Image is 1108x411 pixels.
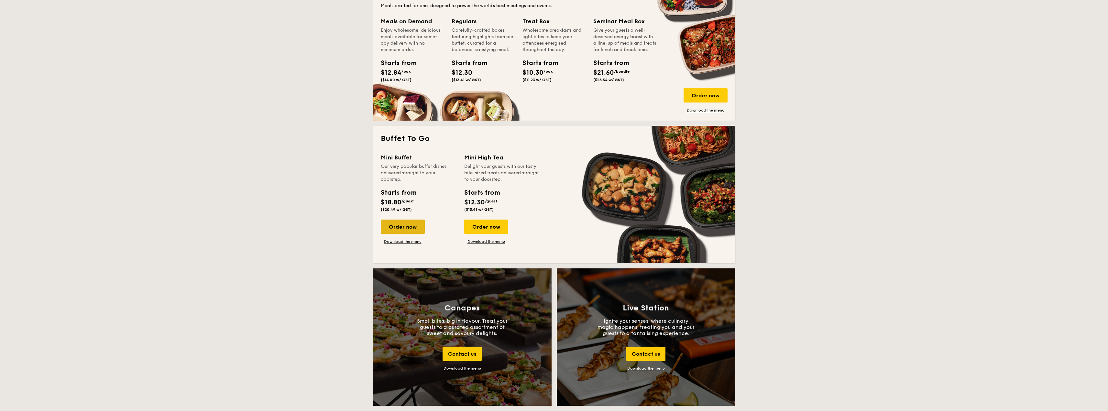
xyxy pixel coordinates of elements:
div: Meals on Demand [381,17,444,26]
a: Download the menu [464,239,508,244]
h3: Live Station [623,304,669,313]
a: Download the menu [381,239,425,244]
span: $21.60 [593,69,614,77]
span: /guest [401,199,414,203]
a: Download the menu [684,108,728,113]
span: $12.84 [381,69,401,77]
div: Treat Box [522,17,586,26]
span: /bundle [614,69,630,74]
div: Meals crafted for one, designed to power the world's best meetings and events. [381,3,728,9]
span: ($20.49 w/ GST) [381,207,412,212]
span: ($13.41 w/ GST) [464,207,494,212]
span: ($11.23 w/ GST) [522,78,552,82]
div: Carefully-crafted boxes featuring highlights from our buffet, curated for a balanced, satisfying ... [452,27,515,53]
span: ($13.41 w/ GST) [452,78,481,82]
p: Ignite your senses, where culinary magic happens, treating you and your guests to a tantalising e... [598,318,695,336]
div: Seminar Meal Box [593,17,656,26]
div: Contact us [443,347,482,361]
p: Small bites, big in flavour. Treat your guests to a curated assortment of sweet and savoury delig... [414,318,511,336]
div: Wholesome breakfasts and light bites to keep your attendees energised throughout the day. [522,27,586,53]
div: Order now [464,220,508,234]
span: /box [543,69,553,74]
div: Enjoy wholesome, delicious meals available for same-day delivery with no minimum order. [381,27,444,53]
div: Starts from [381,188,416,198]
span: /box [401,69,411,74]
div: Starts from [452,58,481,68]
div: Starts from [381,58,410,68]
a: Download the menu [627,366,665,371]
span: $10.30 [522,69,543,77]
div: Mini High Tea [464,153,540,162]
div: Download the menu [444,366,481,371]
div: Our very popular buffet dishes, delivered straight to your doorstep. [381,163,456,183]
span: ($23.54 w/ GST) [593,78,624,82]
div: Starts from [464,188,499,198]
span: ($14.00 w/ GST) [381,78,411,82]
div: Order now [381,220,425,234]
div: Give your guests a well-deserved energy boost with a line-up of meals and treats for lunch and br... [593,27,656,53]
div: Contact us [626,347,665,361]
span: $18.80 [381,199,401,206]
h3: Canapes [444,304,480,313]
span: /guest [485,199,497,203]
div: Regulars [452,17,515,26]
div: Order now [684,88,728,103]
div: Delight your guests with our tasty bite-sized treats delivered straight to your doorstep. [464,163,540,183]
span: $12.30 [464,199,485,206]
div: Starts from [593,58,622,68]
div: Starts from [522,58,552,68]
span: $12.30 [452,69,472,77]
h2: Buffet To Go [381,134,728,144]
div: Mini Buffet [381,153,456,162]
